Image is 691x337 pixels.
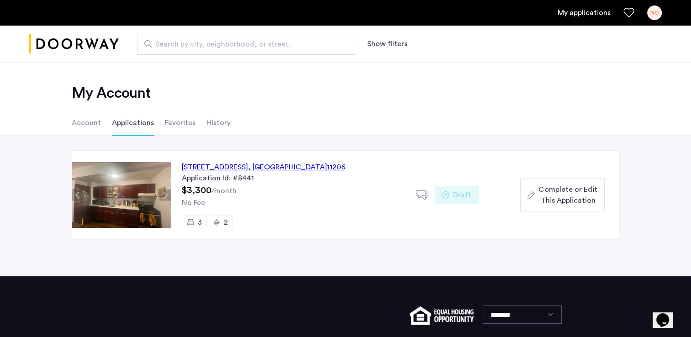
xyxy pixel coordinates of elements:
[165,110,195,136] li: Favorites
[520,179,604,211] button: button
[182,186,211,195] span: $3,300
[182,162,346,173] div: [STREET_ADDRESS] 11206
[29,27,119,61] img: logo
[72,84,620,102] h2: My Account
[647,5,662,20] div: NO
[623,7,634,18] a: Favorites
[206,110,231,136] li: History
[410,306,473,325] img: equal-housing.png
[538,184,597,206] span: Complete or Edit This Application
[248,163,327,171] span: , [GEOGRAPHIC_DATA]
[29,27,119,61] a: Cazamio logo
[224,219,228,226] span: 2
[182,199,205,206] span: No Fee
[198,219,202,226] span: 3
[72,162,171,228] img: Apartment photo
[367,38,407,49] button: Show or hide filters
[211,187,237,195] sub: /month
[112,110,154,136] li: Applications
[653,300,682,328] iframe: chat widget
[558,7,611,18] a: My application
[155,39,331,50] span: Search by city, neighborhood, or street.
[137,33,356,55] input: Apartment Search
[72,110,101,136] li: Account
[483,305,562,324] select: Language select
[72,190,84,201] button: Previous apartment
[159,190,171,201] button: Next apartment
[182,173,406,184] div: Application Id: #8441
[453,190,471,200] span: Draft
